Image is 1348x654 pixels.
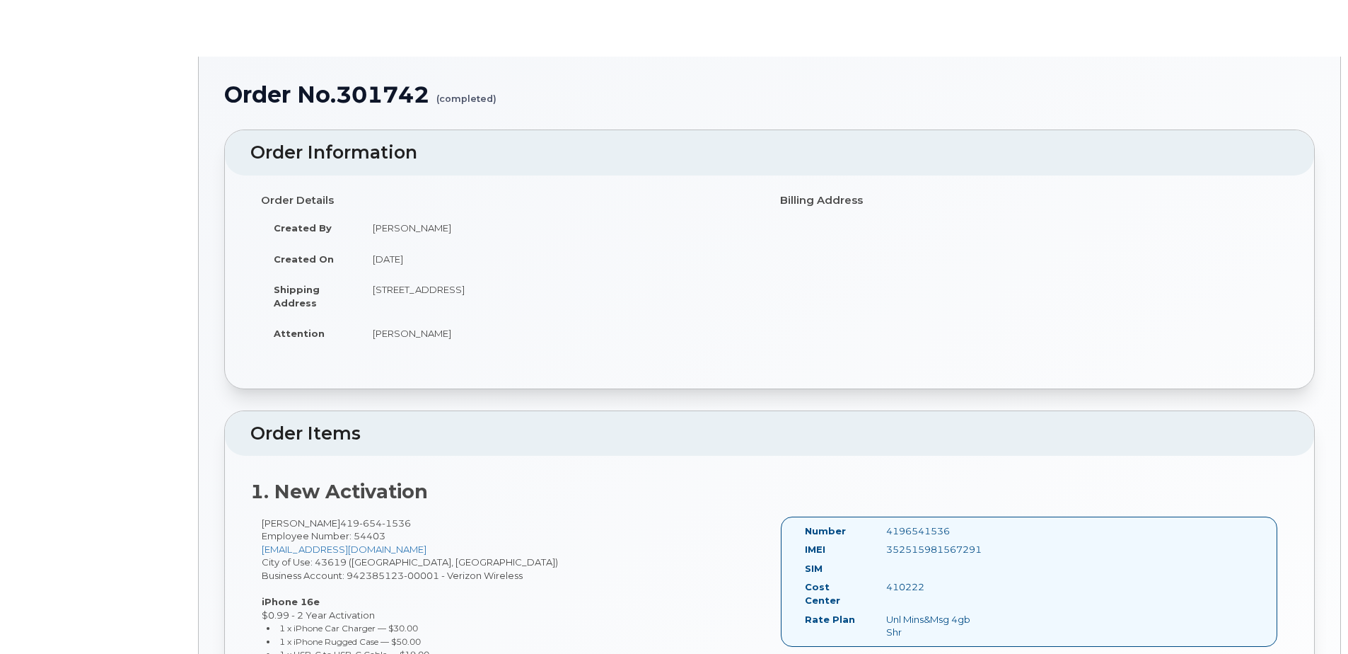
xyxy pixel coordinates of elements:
td: [PERSON_NAME] [360,212,759,243]
h4: Order Details [261,195,759,207]
h2: Order Items [250,424,1289,444]
span: 654 [359,517,382,529]
div: 4196541536 [876,524,989,538]
strong: Created On [274,253,334,265]
strong: 1. New Activation [250,480,428,503]
small: 1 x iPhone Rugged Case — $50.00 [279,636,421,647]
small: 1 x iPhone Car Charger — $30.00 [279,623,418,633]
div: 410222 [876,580,989,594]
label: SIM [805,562,823,575]
a: [EMAIL_ADDRESS][DOMAIN_NAME] [262,544,426,555]
div: Unl Mins&Msg 4gb Shr [876,613,989,639]
strong: Attention [274,328,325,339]
td: [DATE] [360,243,759,275]
label: Rate Plan [805,613,855,626]
span: 419 [340,517,411,529]
td: [STREET_ADDRESS] [360,274,759,318]
span: Employee Number: 54403 [262,530,385,541]
h1: Order No.301742 [224,82,1315,107]
label: IMEI [805,543,825,556]
h4: Billing Address [780,195,1278,207]
small: (completed) [436,82,496,104]
td: [PERSON_NAME] [360,318,759,349]
strong: Created By [274,222,332,234]
strong: Shipping Address [274,284,320,309]
span: 1536 [382,517,411,529]
label: Cost Center [805,580,865,607]
label: Number [805,524,846,538]
strong: iPhone 16e [262,596,320,607]
div: 352515981567291 [876,543,989,556]
h2: Order Information [250,143,1289,163]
